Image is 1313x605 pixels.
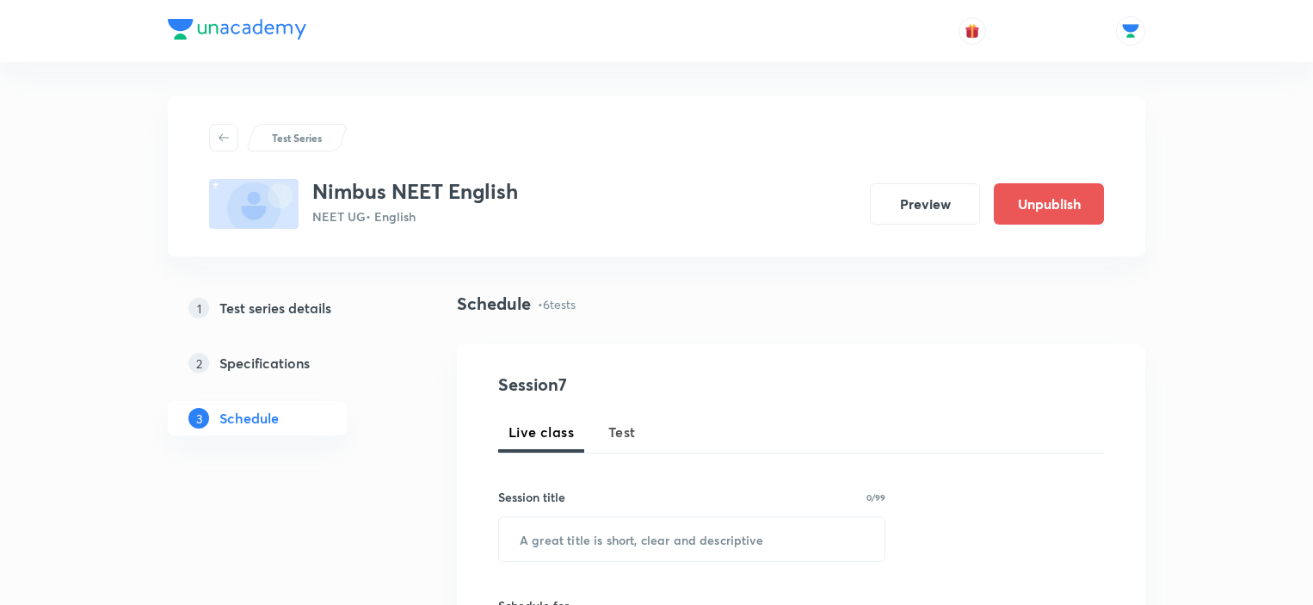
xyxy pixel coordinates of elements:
[959,17,986,45] button: avatar
[312,207,518,225] p: NEET UG • English
[509,422,574,442] span: Live class
[457,291,531,317] h4: Schedule
[866,493,885,502] p: 0/99
[219,408,279,429] h5: Schedule
[870,183,980,225] button: Preview
[994,183,1104,225] button: Unpublish
[168,19,306,44] a: Company Logo
[608,422,636,442] span: Test
[499,517,885,561] input: A great title is short, clear and descriptive
[209,179,299,229] img: fallback-thumbnail.png
[219,298,331,318] h5: Test series details
[168,19,306,40] img: Company Logo
[498,372,812,398] h4: Session 7
[219,353,310,373] h5: Specifications
[188,353,209,373] p: 2
[965,23,980,39] img: avatar
[272,130,322,145] p: Test Series
[312,179,518,204] h3: Nimbus NEET English
[168,346,402,380] a: 2Specifications
[168,291,402,325] a: 1Test series details
[1116,16,1145,46] img: Sumit Gour
[498,488,565,506] h6: Session title
[188,298,209,318] p: 1
[538,295,576,313] p: • 6 tests
[188,408,209,429] p: 3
